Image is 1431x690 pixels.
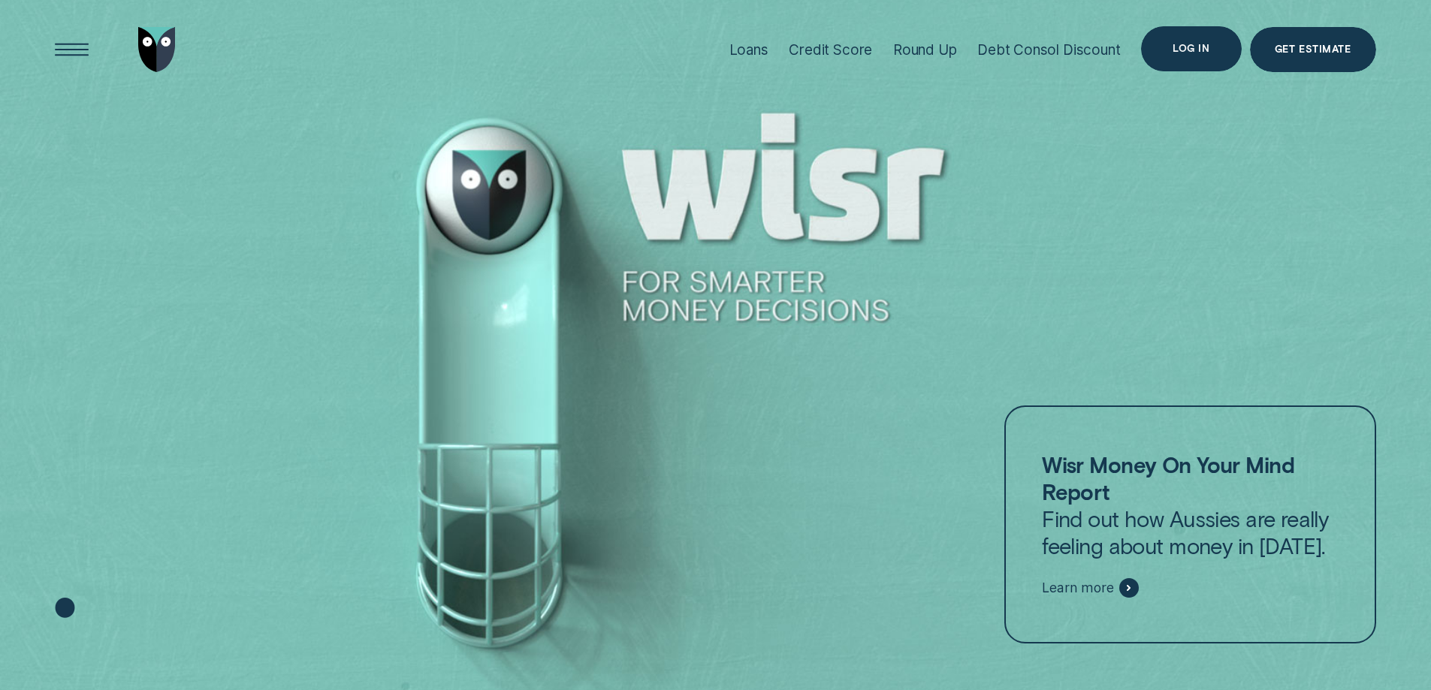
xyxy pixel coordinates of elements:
div: Log in [1173,44,1209,53]
div: Credit Score [789,41,872,59]
p: Find out how Aussies are really feeling about money in [DATE]. [1042,451,1338,559]
a: Wisr Money On Your Mind ReportFind out how Aussies are really feeling about money in [DATE].Learn... [1004,405,1375,644]
div: Debt Consol Discount [977,41,1120,59]
span: Learn more [1042,580,1113,596]
a: Get Estimate [1250,27,1376,72]
strong: Wisr Money On Your Mind Report [1042,451,1294,505]
div: Loans [729,41,768,59]
div: Round Up [893,41,957,59]
button: Open Menu [50,27,95,72]
button: Log in [1141,26,1241,71]
img: Wisr [138,27,176,72]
